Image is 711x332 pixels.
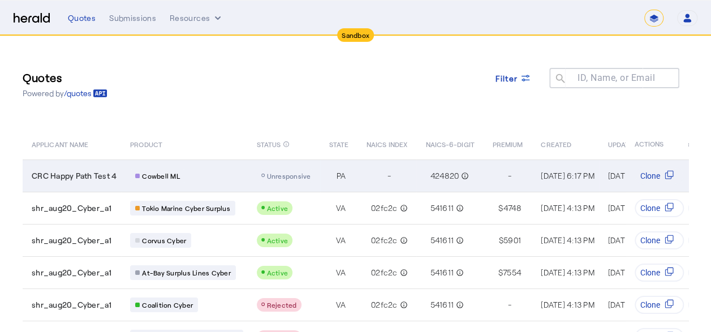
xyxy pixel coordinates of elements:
mat-label: ID, Name, or Email [578,72,655,83]
span: [DATE] 4:13 PM [541,235,594,245]
button: Clone [635,231,684,249]
span: Coalition Cyber [142,300,193,309]
span: 541611 [430,235,454,246]
img: Herald Logo [14,13,50,24]
span: [DATE] 4:18 PM [608,203,662,213]
span: At-Bay Surplus Lines Cyber [142,268,231,277]
span: 541611 [430,267,454,278]
span: 5901 [503,235,521,246]
mat-icon: info_outline [459,170,469,182]
span: shr_aug20_Cyber_a1 [32,267,112,278]
span: Active [267,236,288,244]
span: [DATE] 6:17 PM [541,171,594,180]
mat-icon: info_outline [397,267,407,278]
span: shr_aug20_Cyber_a1 [32,299,112,311]
span: [DATE] 4:13 PM [541,300,594,309]
span: 541611 [430,202,454,214]
span: [DATE] 4:17 PM [608,268,662,277]
span: 424820 [430,170,459,182]
span: VA [336,202,346,214]
span: 02fc2c [371,202,398,214]
span: CRC Happy Path Test 4 [32,170,117,182]
span: CREATED [541,138,571,149]
mat-icon: info_outline [397,299,407,311]
button: Clone [635,296,684,314]
span: Active [267,269,288,277]
div: Quotes [68,12,96,24]
th: ACTIONS [626,128,689,159]
button: Clone [635,167,684,185]
span: NAICS-6-DIGIT [425,138,474,149]
span: Tokio Marine Cyber Surplus [142,204,230,213]
span: Clone [640,267,660,278]
span: $ [499,235,503,246]
span: Corvus Cyber [142,236,186,245]
span: APPLICANT NAME [32,138,88,149]
span: Clone [640,299,660,311]
span: VA [336,299,346,311]
button: Clone [635,264,684,282]
span: - [508,170,511,182]
span: $ [498,202,503,214]
span: STATUS [257,138,281,149]
button: Resources dropdown menu [170,12,223,24]
span: STATE [329,138,348,149]
span: UPDATED [608,138,638,149]
button: Clone [635,199,684,217]
button: Filter [486,68,541,88]
span: [DATE] 4:15 PM [608,300,662,309]
span: [DATE] 4:17 PM [608,235,662,245]
mat-icon: info_outline [397,235,407,246]
span: Clone [640,235,660,246]
mat-icon: info_outline [283,138,290,150]
h3: Quotes [23,70,107,85]
span: [DATE] 4:13 PM [541,268,594,277]
span: Cowbell ML [142,171,180,180]
mat-icon: info_outline [454,235,464,246]
span: - [508,299,511,311]
mat-icon: info_outline [454,267,464,278]
span: 02fc2c [371,299,398,311]
span: - [387,170,391,182]
mat-icon: info_outline [397,202,407,214]
span: [DATE] 4:13 PM [541,203,594,213]
span: PA [336,170,346,182]
span: 02fc2c [371,267,398,278]
div: Submissions [109,12,156,24]
div: Sandbox [337,28,374,42]
span: 7554 [503,267,522,278]
span: NAICS INDEX [367,138,407,149]
mat-icon: info_outline [454,299,464,311]
span: shr_aug20_Cyber_a1 [32,202,112,214]
span: 4748 [503,202,521,214]
span: 02fc2c [371,235,398,246]
span: PRODUCT [130,138,162,149]
span: Rejected [267,301,297,309]
mat-icon: info_outline [454,202,464,214]
span: PREMIUM [493,138,523,149]
span: 541611 [430,299,454,311]
span: Filter [495,72,518,84]
span: Active [267,204,288,212]
span: shr_aug20_Cyber_a1 [32,235,112,246]
mat-icon: search [549,72,568,87]
span: Unresponsive [267,172,311,180]
span: $ [498,267,503,278]
span: VA [336,235,346,246]
p: Powered by [23,88,107,99]
span: [DATE] 6:17 PM [608,171,662,180]
span: Clone [640,202,660,214]
a: /quotes [64,88,107,99]
span: Clone [640,170,660,182]
span: VA [336,267,346,278]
